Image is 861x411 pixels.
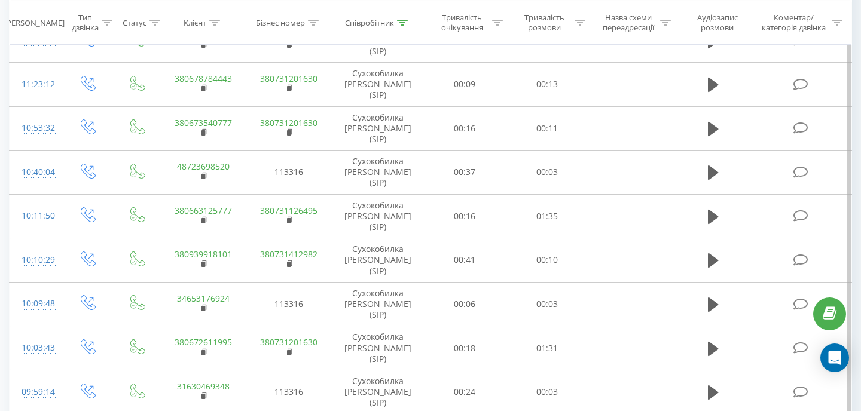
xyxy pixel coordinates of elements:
td: 01:31 [506,326,588,370]
div: 10:10:29 [22,249,50,272]
div: 09:59:14 [22,381,50,404]
a: 31630469348 [177,381,230,392]
td: 00:16 [424,194,506,238]
div: 11:23:12 [22,73,50,96]
div: Статус [123,17,146,27]
div: 10:53:32 [22,116,50,140]
td: 00:03 [506,151,588,195]
td: Сухокобилка [PERSON_NAME] (SIP) [332,326,424,370]
a: 380731201630 [260,336,317,348]
div: Аудіозапис розмови [685,13,750,33]
td: 00:18 [424,326,506,370]
a: 380939918101 [175,249,232,260]
div: 10:03:43 [22,336,50,360]
div: Open Intercom Messenger [820,343,849,372]
div: 10:09:48 [22,292,50,315]
a: 380731126495 [260,205,317,216]
a: 380672611995 [175,336,232,348]
div: 10:11:50 [22,204,50,228]
div: 10:40:04 [22,161,50,184]
td: 00:41 [424,238,506,283]
div: Тривалість розмови [517,13,572,33]
div: [PERSON_NAME] [4,17,65,27]
td: 00:16 [424,106,506,151]
div: Коментар/категорія дзвінка [759,13,829,33]
td: 00:10 [506,238,588,283]
div: Назва схеми переадресації [599,13,657,33]
td: Сухокобилка [PERSON_NAME] (SIP) [332,62,424,106]
td: Сухокобилка [PERSON_NAME] (SIP) [332,194,424,238]
div: Тривалість очікування [435,13,490,33]
td: Сухокобилка [PERSON_NAME] (SIP) [332,238,424,283]
td: 00:13 [506,62,588,106]
a: 380731201630 [260,73,317,84]
td: 00:09 [424,62,506,106]
a: 380673540777 [175,117,232,128]
a: 48723698520 [177,161,230,172]
a: 380663125777 [175,205,232,216]
td: 113316 [246,282,332,326]
div: Співробітник [345,17,394,27]
td: 113316 [246,151,332,195]
td: Сухокобилка [PERSON_NAME] (SIP) [332,106,424,151]
td: 00:37 [424,151,506,195]
a: 380678784443 [175,73,232,84]
a: 380731201630 [260,117,317,128]
td: 00:06 [424,282,506,326]
a: 380731412982 [260,249,317,260]
div: Бізнес номер [256,17,305,27]
td: 00:03 [506,282,588,326]
td: 01:35 [506,194,588,238]
td: 00:11 [506,106,588,151]
td: Сухокобилка [PERSON_NAME] (SIP) [332,282,424,326]
td: Сухокобилка [PERSON_NAME] (SIP) [332,151,424,195]
div: Тип дзвінка [72,13,99,33]
div: Клієнт [184,17,206,27]
a: 34653176924 [177,293,230,304]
